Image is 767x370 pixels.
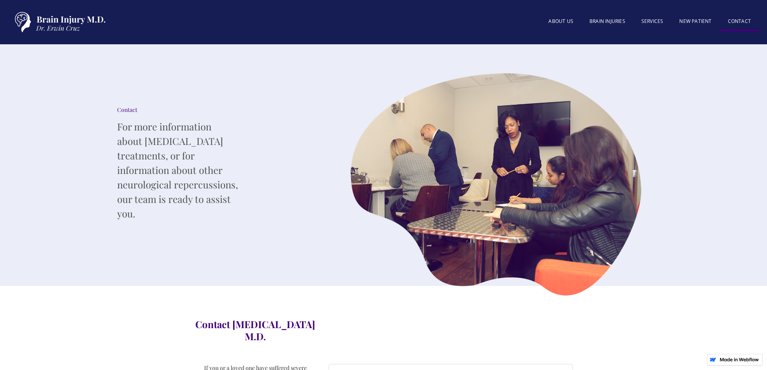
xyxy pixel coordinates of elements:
a: New patient [671,13,719,29]
h3: Contact [MEDICAL_DATA] M.D. [194,318,316,342]
img: Made in Webflow [719,358,759,362]
a: SERVICES [633,13,672,29]
a: Contact [720,13,759,31]
p: For more information about [MEDICAL_DATA] treatments, or for information about other neurological... [117,119,238,221]
a: BRAIN INJURIES [581,13,633,29]
div: Contact [117,106,238,114]
a: About US [540,13,581,29]
a: home [8,8,109,36]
